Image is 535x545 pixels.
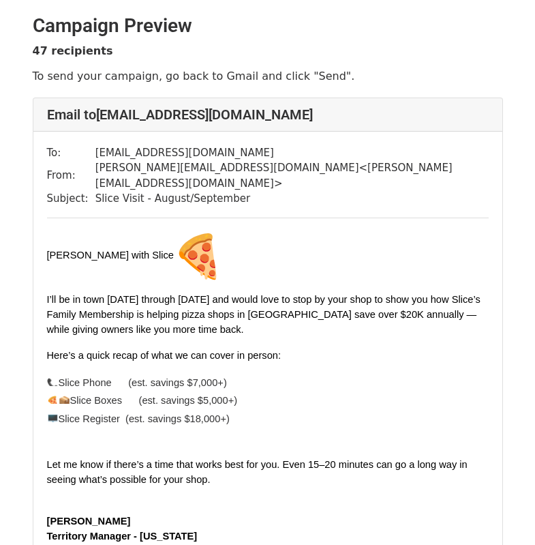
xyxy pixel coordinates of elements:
[95,191,489,207] td: Slice Visit - August/September
[47,145,95,161] td: To:
[33,44,113,57] strong: 47 recipients
[47,106,489,123] h4: Email to [EMAIL_ADDRESS][DOMAIN_NAME]
[33,69,503,83] p: To send your campaign, go back to Gmail and click "Send".
[47,191,95,207] td: Subject:
[70,395,238,406] span: Slice Boxes (est. savings $5,000+)
[59,396,70,407] img: 📦
[47,378,59,389] img: 📞
[47,396,59,407] img: 🍕
[95,160,489,191] td: [PERSON_NAME][EMAIL_ADDRESS][DOMAIN_NAME] < [PERSON_NAME][EMAIL_ADDRESS][DOMAIN_NAME] >
[47,250,224,261] span: [PERSON_NAME] with Slice
[47,414,59,426] img: 🖥️
[47,160,95,191] td: From:
[59,377,227,388] span: Slice Phone (est. savings $7,000+)
[33,14,503,38] h2: Campaign Preview
[47,516,131,527] span: [PERSON_NAME]
[174,232,223,281] img: 🍕
[47,350,281,361] span: Here’s a quick recap of what we can cover in person:
[59,413,230,424] span: Slice Register (est. savings $18,000+)
[47,531,198,542] span: Territory Manager - [US_STATE]
[95,145,489,161] td: [EMAIL_ADDRESS][DOMAIN_NAME]
[47,459,470,485] span: Let me know if there’s a time that works best for you. Even 15–20 minutes can go a long way in se...
[47,294,483,335] span: I’ll be in town [DATE] through [DATE] and would love to stop by your shop to show you how Slice’s...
